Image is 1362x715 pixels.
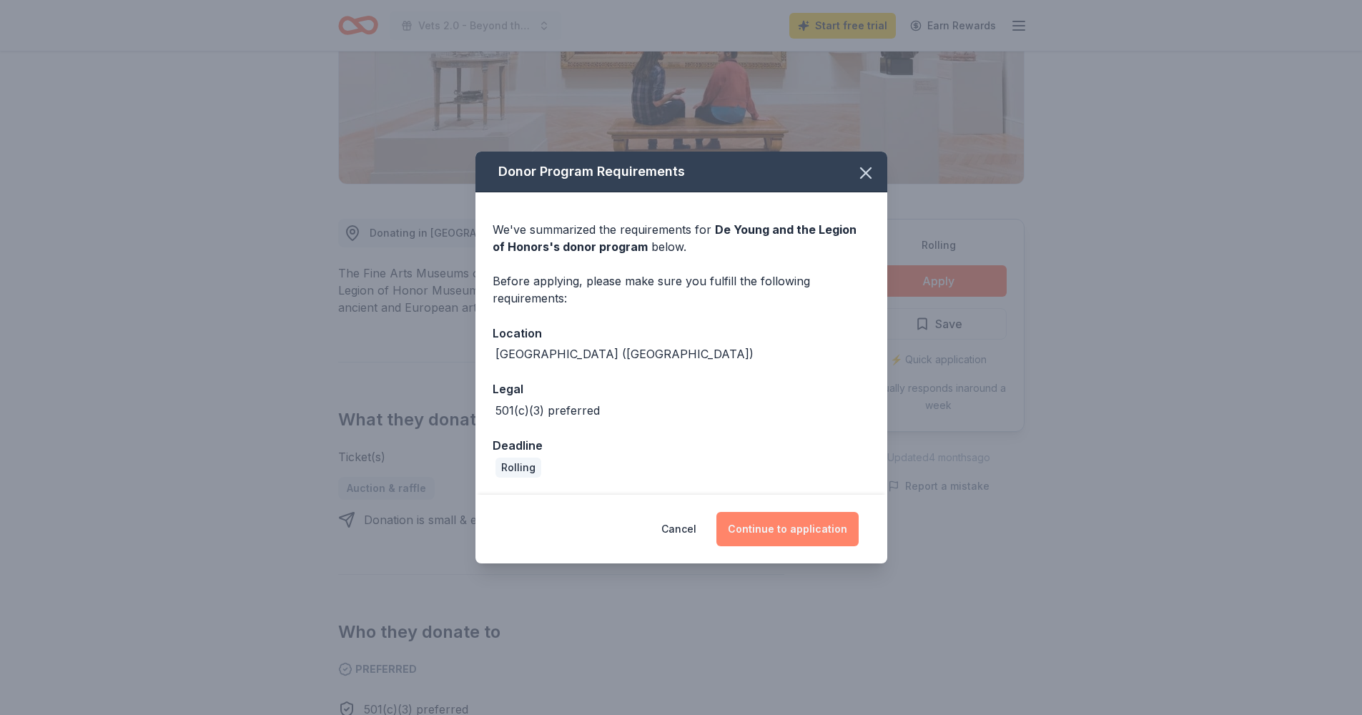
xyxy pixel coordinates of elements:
div: Deadline [493,436,870,455]
div: Before applying, please make sure you fulfill the following requirements: [493,272,870,307]
div: [GEOGRAPHIC_DATA] ([GEOGRAPHIC_DATA]) [495,345,754,363]
button: Cancel [661,512,696,546]
button: Continue to application [716,512,859,546]
div: Legal [493,380,870,398]
div: Donor Program Requirements [475,152,887,192]
div: Location [493,324,870,342]
div: Rolling [495,458,541,478]
div: We've summarized the requirements for below. [493,221,870,255]
div: 501(c)(3) preferred [495,402,600,419]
